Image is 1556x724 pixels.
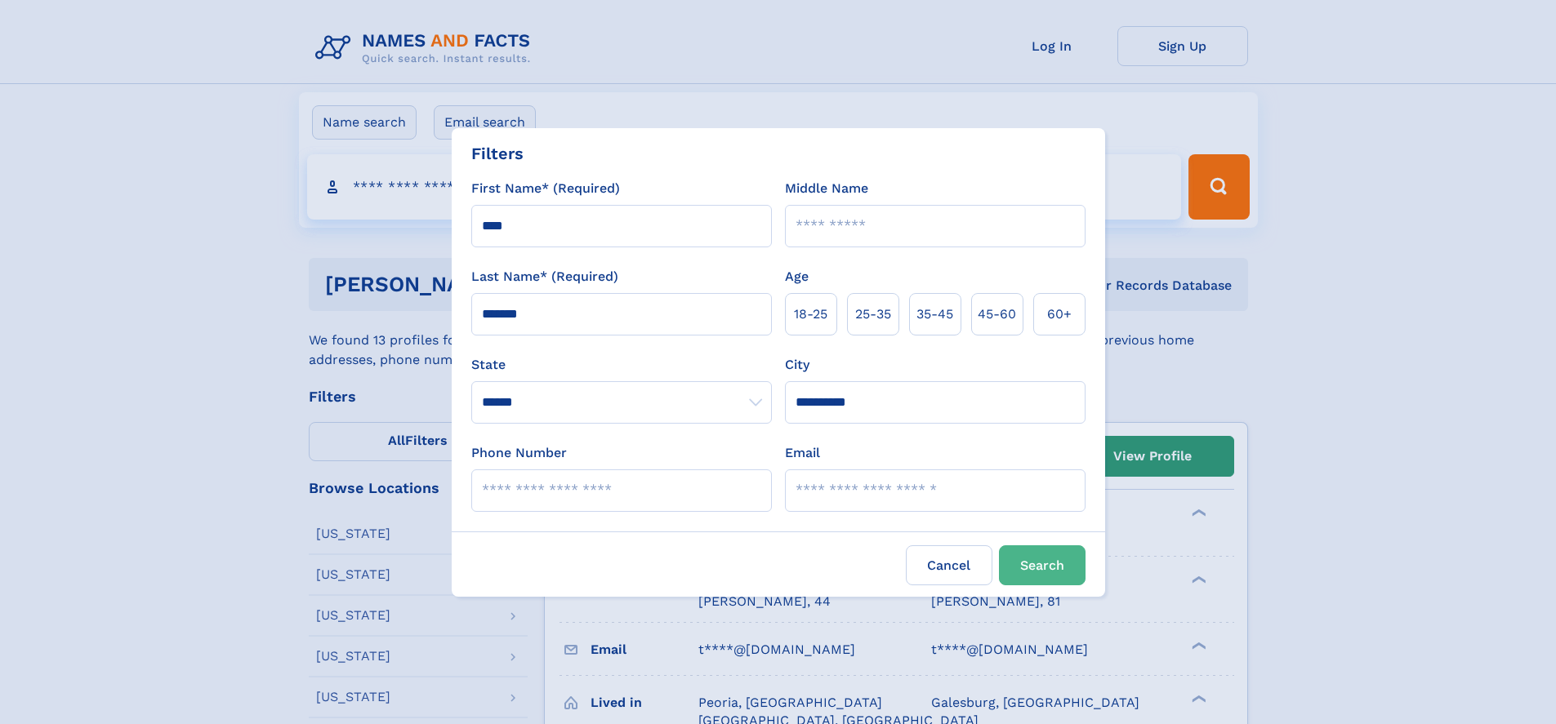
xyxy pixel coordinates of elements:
label: Cancel [906,545,992,585]
div: Filters [471,141,524,166]
label: Age [785,267,809,286]
button: Search [999,545,1086,585]
label: City [785,355,809,375]
span: 45‑60 [978,304,1016,324]
label: First Name* (Required) [471,179,620,198]
span: 25‑35 [855,304,891,324]
label: Last Name* (Required) [471,267,618,286]
label: Phone Number [471,443,567,463]
span: 35‑45 [916,304,953,324]
label: Email [785,443,820,463]
span: 18‑25 [794,304,827,324]
label: Middle Name [785,179,868,198]
label: State [471,355,772,375]
span: 60+ [1047,304,1072,324]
